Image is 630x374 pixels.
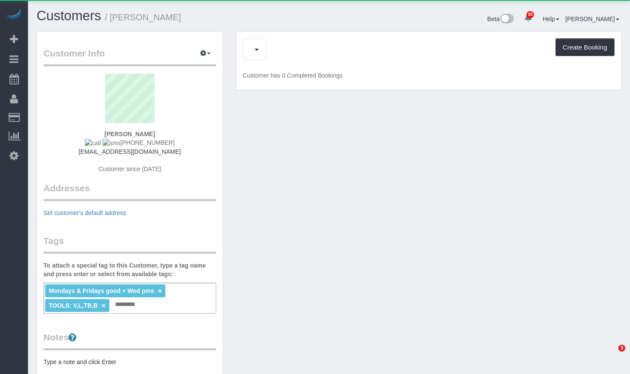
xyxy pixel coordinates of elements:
a: Help [543,16,559,22]
a: Customers [37,8,101,23]
span: Customer since [DATE] [99,165,161,172]
a: Set customer's default address [43,209,126,216]
pre: Type a note and click Enter [43,358,216,366]
span: TOOLS: V,L,TB,B [49,302,98,309]
a: 80 [520,9,537,28]
button: Create Booking [556,38,614,56]
img: New interface [500,14,514,25]
small: / [PERSON_NAME] [105,12,181,22]
span: 80 [527,11,534,18]
strong: [PERSON_NAME] [105,131,155,137]
span: Mondays & Fridays good + Wed pms [49,287,154,294]
a: Beta [487,16,514,22]
a: [EMAIL_ADDRESS][DOMAIN_NAME] [79,148,181,155]
p: Customer has 0 Completed Bookings [243,71,614,80]
img: Automaid Logo [5,9,22,21]
a: [PERSON_NAME] [565,16,619,22]
legend: Tags [43,234,216,254]
img: sms [102,139,121,147]
iframe: Intercom live chat [601,345,621,365]
legend: Notes [43,331,216,350]
span: [PHONE_NUMBER] [85,139,175,146]
img: call [85,139,101,147]
legend: Customer Info [43,47,216,66]
span: 3 [618,345,625,352]
label: To attach a special tag to this Customer, type a tag name and press enter or select from availabl... [43,261,216,278]
a: × [158,287,162,295]
a: × [102,302,106,309]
